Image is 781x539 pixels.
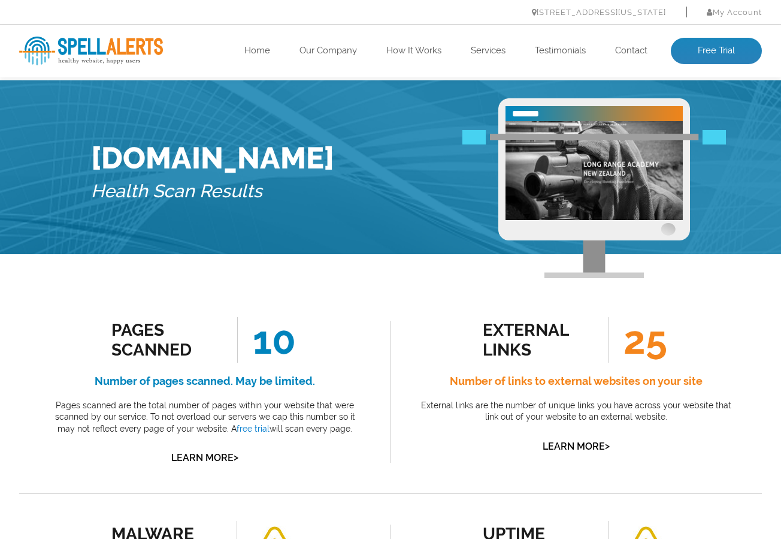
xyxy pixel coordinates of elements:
a: Learn More> [543,441,610,452]
h4: Number of links to external websites on your site [417,372,735,391]
span: > [605,438,610,454]
span: > [234,449,238,466]
p: External links are the number of unique links you have across your website that link out of your ... [417,400,735,423]
span: 10 [237,317,296,363]
div: external links [483,320,591,360]
a: Learn More> [171,452,238,463]
img: Free Website Analysis [505,121,683,220]
span: 25 [608,317,667,363]
img: Free Webiste Analysis [498,98,690,278]
p: Pages scanned are the total number of pages within your website that were scanned by our service.... [46,400,364,435]
h5: Health Scan Results [91,176,334,207]
h4: Number of pages scanned. May be limited. [46,372,364,391]
h1: [DOMAIN_NAME] [91,140,334,176]
div: Pages Scanned [111,320,220,360]
a: free trial [237,424,270,433]
img: Free Webiste Analysis [462,131,726,145]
